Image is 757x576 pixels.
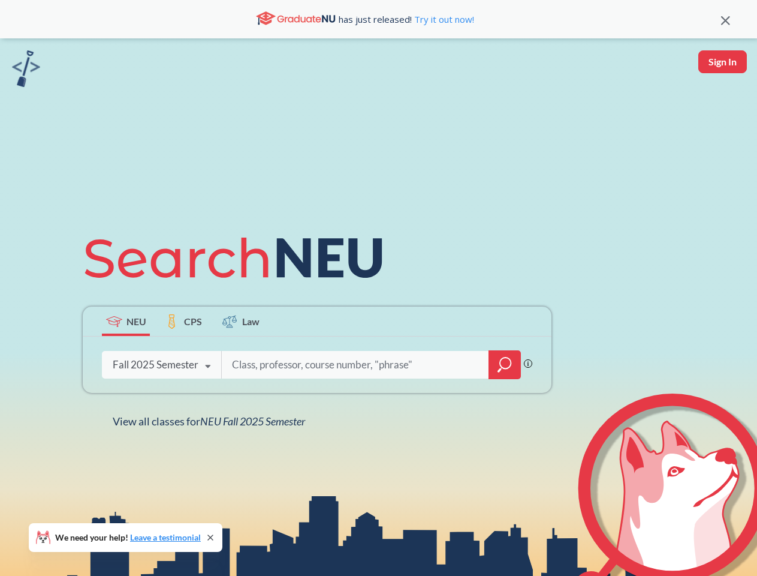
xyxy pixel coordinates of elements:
[12,50,40,91] a: sandbox logo
[130,532,201,542] a: Leave a testimonial
[200,415,305,428] span: NEU Fall 2025 Semester
[126,314,146,328] span: NEU
[488,350,521,379] div: magnifying glass
[242,314,260,328] span: Law
[231,352,480,377] input: Class, professor, course number, "phrase"
[497,356,512,373] svg: magnifying glass
[412,13,474,25] a: Try it out now!
[339,13,474,26] span: has just released!
[698,50,747,73] button: Sign In
[113,415,305,428] span: View all classes for
[12,50,40,87] img: sandbox logo
[55,533,201,542] span: We need your help!
[113,358,198,371] div: Fall 2025 Semester
[184,314,202,328] span: CPS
